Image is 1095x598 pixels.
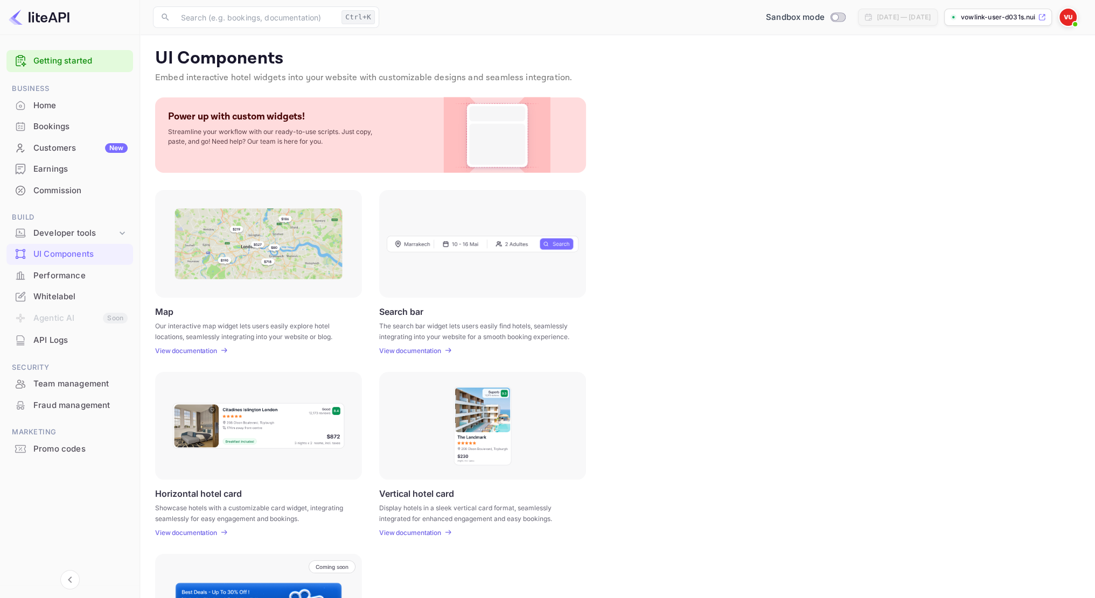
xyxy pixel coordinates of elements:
[6,50,133,72] div: Getting started
[6,426,133,438] span: Marketing
[33,227,117,240] div: Developer tools
[6,330,133,351] div: API Logs
[33,443,128,455] div: Promo codes
[33,121,128,133] div: Bookings
[6,95,133,116] div: Home
[155,306,173,316] p: Map
[6,212,133,223] span: Build
[6,374,133,395] div: Team management
[316,564,348,570] p: Coming soon
[379,488,454,498] p: Vertical hotel card
[33,378,128,390] div: Team management
[6,180,133,200] a: Commission
[155,48,1080,69] p: UI Components
[961,12,1036,22] p: vowlink-user-d031s.nui...
[6,159,133,180] div: Earnings
[379,347,444,355] a: View documentation
[33,399,128,412] div: Fraud management
[6,116,133,137] div: Bookings
[6,286,133,307] div: Whitelabel
[6,244,133,265] div: UI Components
[379,321,573,340] p: The search bar widget lets users easily find hotels, seamlessly integrating into your website for...
[766,11,825,24] span: Sandbox mode
[6,439,133,460] div: Promo codes
[9,9,69,26] img: LiteAPI logo
[6,95,133,115] a: Home
[6,138,133,158] a: CustomersNew
[877,12,931,22] div: [DATE] — [DATE]
[1059,9,1077,26] img: vowlink User
[33,142,128,154] div: Customers
[6,159,133,179] a: Earnings
[379,347,441,355] p: View documentation
[379,529,444,537] a: View documentation
[155,529,217,537] p: View documentation
[175,6,337,28] input: Search (e.g. bookings, documentation)
[6,395,133,415] a: Fraud management
[175,208,343,279] img: Map Frame
[6,244,133,264] a: UI Components
[6,265,133,286] div: Performance
[33,334,128,347] div: API Logs
[379,503,573,522] p: Display hotels in a sleek vertical card format, seamlessly integrated for enhanced engagement and...
[6,439,133,459] a: Promo codes
[341,10,375,24] div: Ctrl+K
[155,529,220,537] a: View documentation
[6,374,133,393] a: Team management
[155,347,220,355] a: View documentation
[453,385,512,466] img: Vertical hotel card Frame
[33,270,128,282] div: Performance
[379,529,441,537] p: View documentation
[6,224,133,243] div: Developer tools
[6,116,133,136] a: Bookings
[168,110,305,123] p: Power up with custom widgets!
[762,11,849,24] div: Switch to Production mode
[155,321,348,340] p: Our interactive map widget lets users easily explore hotel locations, seamlessly integrating into...
[155,72,1080,85] p: Embed interactive hotel widgets into your website with customizable designs and seamless integrat...
[33,55,128,67] a: Getting started
[6,286,133,306] a: Whitelabel
[33,100,128,112] div: Home
[387,235,578,252] img: Search Frame
[33,291,128,303] div: Whitelabel
[33,185,128,197] div: Commission
[379,306,423,316] p: Search bar
[6,138,133,159] div: CustomersNew
[454,97,541,173] img: Custom Widget PNG
[168,127,383,146] p: Streamline your workflow with our ready-to-use scripts. Just copy, paste, and go! Need help? Our ...
[6,330,133,350] a: API Logs
[6,362,133,374] span: Security
[105,143,128,153] div: New
[33,163,128,175] div: Earnings
[6,83,133,95] span: Business
[155,503,348,522] p: Showcase hotels with a customizable card widget, integrating seamlessly for easy engagement and b...
[155,488,242,498] p: Horizontal hotel card
[172,402,345,449] img: Horizontal hotel card Frame
[6,180,133,201] div: Commission
[60,570,80,589] button: Collapse navigation
[33,248,128,261] div: UI Components
[155,347,217,355] p: View documentation
[6,395,133,416] div: Fraud management
[6,265,133,285] a: Performance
